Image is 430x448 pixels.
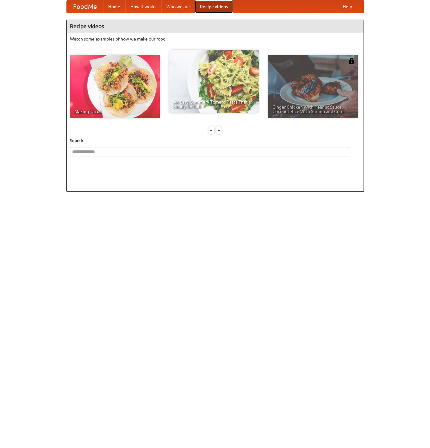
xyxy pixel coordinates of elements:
span: An Easy, Summery Tomato Pasta That's Ready for Fall [173,100,254,109]
div: « [209,126,214,134]
h5: Search [70,137,360,144]
img: 483408.png [348,58,355,64]
a: Help [338,0,357,13]
a: Recipe videos [195,0,233,13]
a: How it works [125,0,161,13]
h4: Recipe videos [67,20,364,33]
a: Who we are [161,0,195,13]
a: FoodMe [67,0,103,13]
a: Making Tacos [70,55,160,118]
a: An Easy, Summery Tomato Pasta That's Ready for Fall [169,50,259,113]
div: » [216,126,221,134]
p: Watch some examples of how we make our food! [70,36,360,42]
a: Home [103,0,125,13]
span: Making Tacos [74,109,155,114]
